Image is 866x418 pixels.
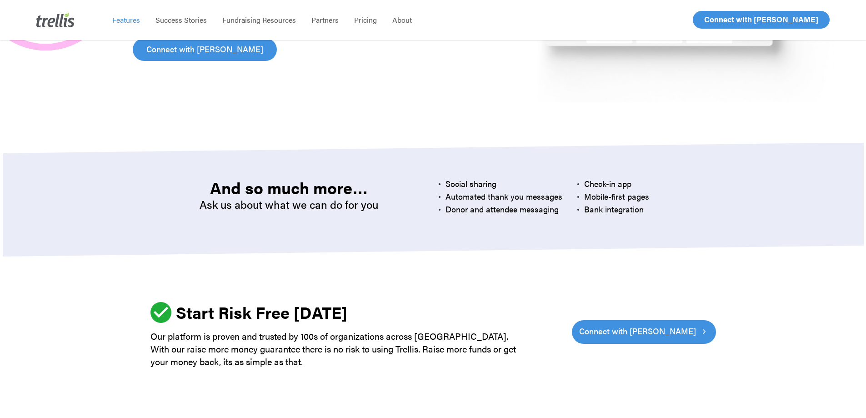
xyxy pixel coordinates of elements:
[385,15,420,25] a: About
[579,325,696,337] span: Connect with [PERSON_NAME]
[150,197,427,212] p: Ask us about what we can do for you
[439,190,577,203] li: Automated thank you messages
[577,190,716,203] li: Mobile-first pages
[133,38,277,61] a: Connect with [PERSON_NAME]
[105,15,148,25] a: Features
[693,11,830,29] a: Connect with [PERSON_NAME]
[155,15,207,25] span: Success Stories
[150,302,171,323] img: ic_check_circle_46.svg
[210,176,368,199] strong: And so much more…
[577,203,716,216] li: Bank integration
[311,15,339,25] span: Partners
[572,320,716,344] a: Connect with [PERSON_NAME]
[346,15,385,25] a: Pricing
[176,300,347,324] strong: Start Risk Free [DATE]
[148,15,215,25] a: Success Stories
[146,43,263,55] span: Connect with [PERSON_NAME]
[577,177,716,190] li: Check-in app
[392,15,412,25] span: About
[354,15,377,25] span: Pricing
[439,203,577,216] li: Donor and attendee messaging
[150,330,524,368] p: Our platform is proven and trusted by 100s of organizations across [GEOGRAPHIC_DATA]. With our ra...
[112,15,140,25] span: Features
[36,13,75,27] img: Trellis
[222,15,296,25] span: Fundraising Resources
[304,15,346,25] a: Partners
[439,177,577,190] li: Social sharing
[704,14,818,25] span: Connect with [PERSON_NAME]
[215,15,304,25] a: Fundraising Resources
